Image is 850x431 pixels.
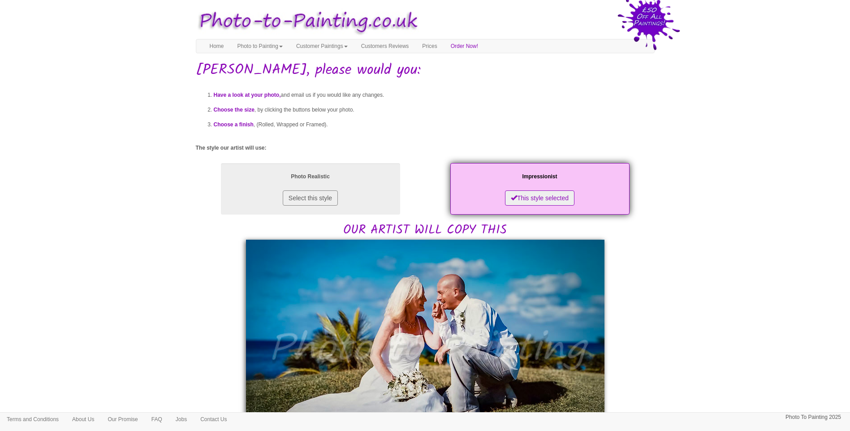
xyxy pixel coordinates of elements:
[101,413,144,426] a: Our Promise
[203,39,231,53] a: Home
[196,144,267,152] label: The style our artist will use:
[194,413,233,426] a: Contact Us
[191,4,421,39] img: Photo to Painting
[145,413,169,426] a: FAQ
[214,121,254,128] span: Choose a finish
[214,92,281,98] span: Have a look at your photo,
[214,117,655,132] li: , (Rolled, Wrapped or Framed).
[231,39,289,53] a: Photo to Painting
[289,39,354,53] a: Customer Paintings
[214,88,655,103] li: and email us if you would like any changes.
[354,39,416,53] a: Customers Reviews
[415,39,444,53] a: Prices
[65,413,101,426] a: About Us
[230,172,391,181] p: Photo Realistic
[444,39,485,53] a: Order Now!
[196,62,655,78] h1: [PERSON_NAME], please would you:
[196,161,655,237] h2: OUR ARTIST WILL COPY THIS
[214,103,655,117] li: , by clicking the buttons below your photo.
[214,107,255,113] span: Choose the size
[459,172,621,181] p: Impressionist
[785,413,841,422] p: Photo To Painting 2025
[283,190,338,206] button: Select this style
[505,190,574,206] button: This style selected
[169,413,194,426] a: Jobs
